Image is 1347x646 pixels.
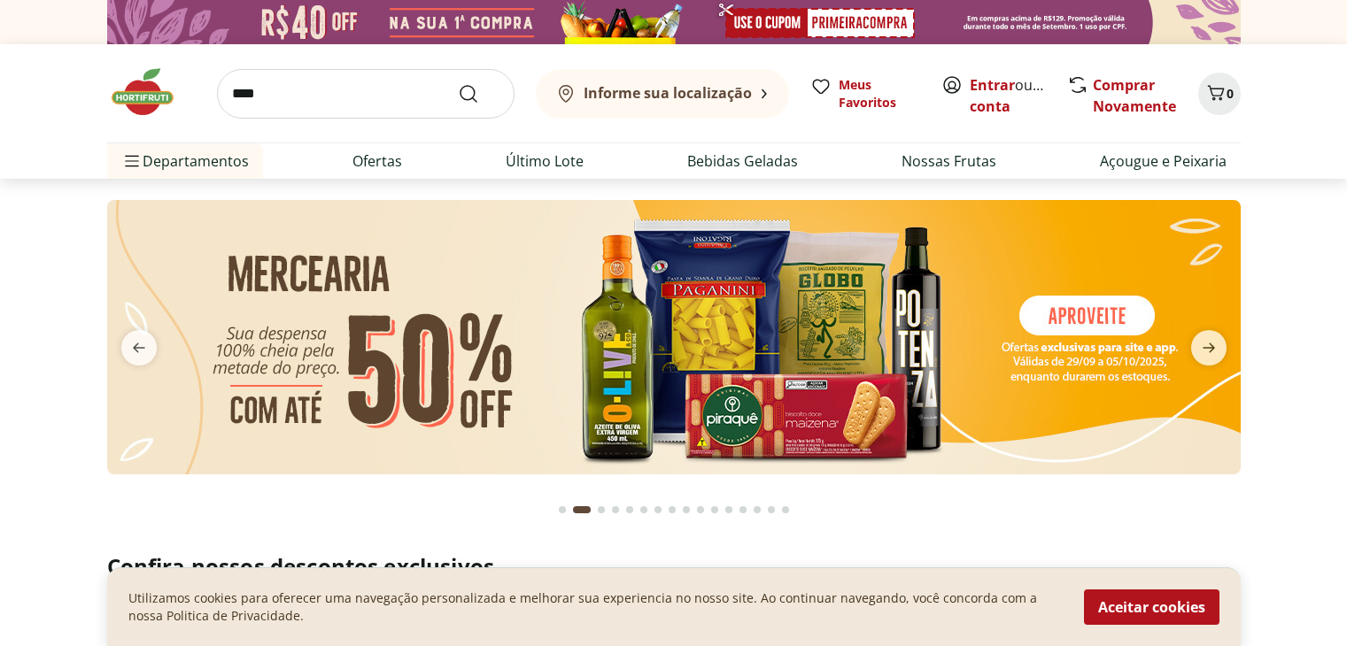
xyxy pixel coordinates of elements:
[665,488,679,531] button: Go to page 8 from fs-carousel
[121,140,249,182] span: Departamentos
[651,488,665,531] button: Go to page 7 from fs-carousel
[839,76,920,112] span: Meus Favoritos
[121,140,143,182] button: Menu
[736,488,750,531] button: Go to page 13 from fs-carousel
[569,488,594,531] button: Current page from fs-carousel
[687,150,798,172] a: Bebidas Geladas
[107,552,1241,581] h2: Confira nossos descontos exclusivos
[623,488,637,531] button: Go to page 5 from fs-carousel
[902,150,996,172] a: Nossas Frutas
[1198,73,1241,115] button: Carrinho
[458,83,500,104] button: Submit Search
[128,589,1063,625] p: Utilizamos cookies para oferecer uma navegação personalizada e melhorar sua experiencia no nosso ...
[555,488,569,531] button: Go to page 1 from fs-carousel
[1084,589,1219,625] button: Aceitar cookies
[107,330,171,365] button: previous
[1100,150,1227,172] a: Açougue e Peixaria
[594,488,608,531] button: Go to page 3 from fs-carousel
[217,69,515,119] input: search
[107,200,1241,474] img: mercearia
[1177,330,1241,365] button: next
[693,488,708,531] button: Go to page 10 from fs-carousel
[637,488,651,531] button: Go to page 6 from fs-carousel
[750,488,764,531] button: Go to page 14 from fs-carousel
[107,65,196,119] img: Hortifruti
[608,488,623,531] button: Go to page 4 from fs-carousel
[1227,85,1234,102] span: 0
[722,488,736,531] button: Go to page 12 from fs-carousel
[506,150,584,172] a: Último Lote
[536,69,789,119] button: Informe sua localização
[970,74,1049,117] span: ou
[1093,75,1176,116] a: Comprar Novamente
[352,150,402,172] a: Ofertas
[810,76,920,112] a: Meus Favoritos
[679,488,693,531] button: Go to page 9 from fs-carousel
[764,488,778,531] button: Go to page 15 from fs-carousel
[778,488,793,531] button: Go to page 16 from fs-carousel
[708,488,722,531] button: Go to page 11 from fs-carousel
[970,75,1015,95] a: Entrar
[970,75,1067,116] a: Criar conta
[584,83,752,103] b: Informe sua localização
